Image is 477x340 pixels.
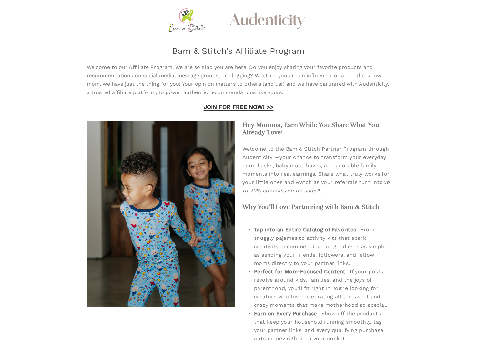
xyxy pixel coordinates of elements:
strong: Tap into an Entire Catalog of Favorites [254,227,356,233]
li: - If your posts revolve around kids, families, and the joys of parenthood, you’ll fit right in. W... [254,267,390,309]
h1: Hey Momma, Earn While You Share What You Already Love! [242,121,390,136]
h1: Why You'll Love Partnering with Bam & Stitch [242,203,390,211]
strong: Earn on Every Purchase [254,310,317,316]
div: Welcome to the Bam & Stitch Partner Program through Audenticity —your chance to transform your ev... [242,136,390,203]
strong: Perfect for Mom-Focused Content [254,268,345,275]
p: Bam & Stitch's Affiliate Program [46,47,432,55]
img: DSC02995.jpg [87,121,235,307]
li: - From snuggly pajamas to activity kits that spark creativity, recommending our goodies is as sim... [254,226,390,267]
a: JOIN FOR FREE NOW! >> [204,103,274,110]
div: Welcome to our Affiliate Program! We are so glad you are here! Do you enjoy sharing your favorite... [87,63,390,97]
img: Store Logo [168,8,205,34]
